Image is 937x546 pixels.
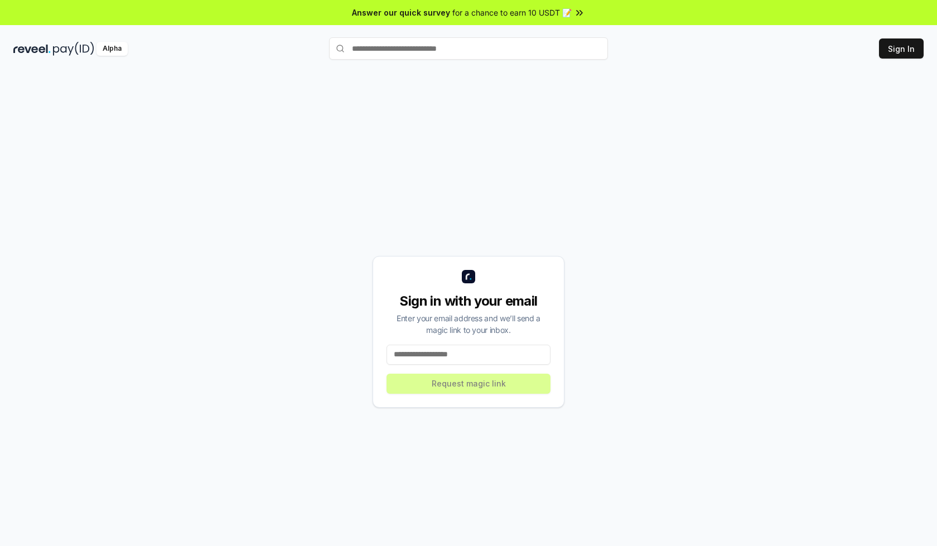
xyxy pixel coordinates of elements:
[352,7,450,18] span: Answer our quick survey
[96,42,128,56] div: Alpha
[387,312,550,336] div: Enter your email address and we’ll send a magic link to your inbox.
[53,42,94,56] img: pay_id
[879,38,924,59] button: Sign In
[452,7,572,18] span: for a chance to earn 10 USDT 📝
[387,292,550,310] div: Sign in with your email
[13,42,51,56] img: reveel_dark
[462,270,475,283] img: logo_small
